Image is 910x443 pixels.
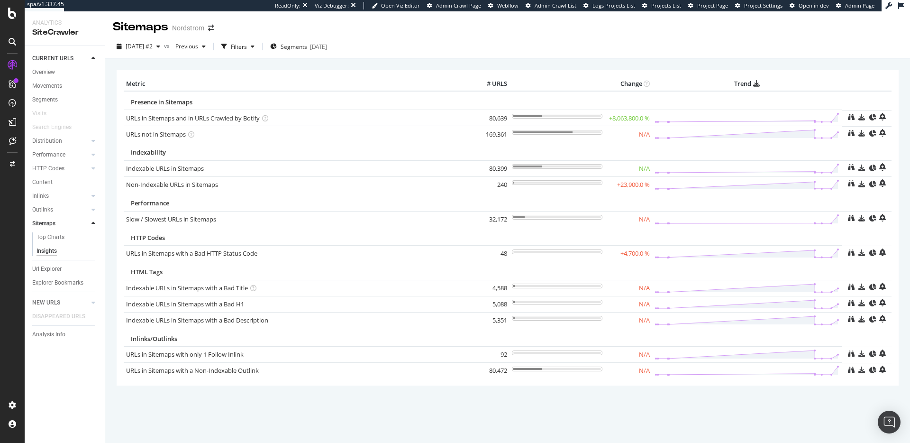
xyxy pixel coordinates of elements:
td: +23,900.0 % [605,176,652,193]
div: Insights [36,246,57,256]
a: Sitemaps [32,219,89,229]
span: Project Page [697,2,728,9]
div: bell-plus [879,350,886,357]
a: Webflow [488,2,519,9]
td: N/A [605,296,652,312]
td: 169,361 [472,126,510,142]
a: Explorer Bookmarks [32,278,98,288]
span: Projects List [651,2,681,9]
span: Presence in Sitemaps [131,98,192,106]
th: Metric [124,77,472,91]
a: NEW URLS [32,298,89,308]
td: N/A [605,280,652,296]
a: Admin Page [836,2,874,9]
a: Inlinks [32,191,89,201]
div: bell-plus [879,299,886,306]
button: Previous [172,39,209,54]
a: Performance [32,150,89,160]
a: Search Engines [32,122,81,132]
a: Admin Crawl Page [427,2,481,9]
span: Admin Page [845,2,874,9]
td: 4,588 [472,280,510,296]
div: bell-plus [879,113,886,120]
a: Projects List [642,2,681,9]
button: Segments[DATE] [266,39,331,54]
td: N/A [605,126,652,142]
span: HTML Tags [131,268,163,276]
div: bell-plus [879,163,886,171]
div: Performance [32,150,65,160]
a: CURRENT URLS [32,54,89,64]
div: Sitemaps [113,19,168,35]
div: Filters [231,43,247,51]
td: 32,172 [472,211,510,227]
a: Admin Crawl List [526,2,576,9]
div: NEW URLS [32,298,60,308]
div: bell-plus [879,315,886,323]
td: 80,399 [472,160,510,176]
span: Webflow [497,2,519,9]
div: Explorer Bookmarks [32,278,83,288]
td: N/A [605,363,652,379]
div: Open Intercom Messenger [878,411,901,434]
a: Movements [32,81,98,91]
div: Overview [32,67,55,77]
a: Top Charts [36,232,98,242]
span: HTTP Codes [131,233,165,242]
span: Indexability [131,148,166,157]
td: +4,700.0 % [605,246,652,262]
div: bell-plus [879,249,886,256]
a: Project Page [688,2,728,9]
a: URLs not in Sitemaps [126,130,186,138]
div: Sitemaps [32,219,55,229]
span: Admin Crawl Page [436,2,481,9]
div: SiteCrawler [32,27,97,38]
div: bell-plus [879,283,886,290]
div: bell-plus [879,179,886,187]
div: HTTP Codes [32,164,64,174]
div: bell-plus [879,366,886,373]
a: Indexable URLs in Sitemaps [126,164,204,173]
a: Open Viz Editor [372,2,420,9]
div: Viz Debugger: [315,2,349,9]
span: Open Viz Editor [381,2,420,9]
a: Distribution [32,136,89,146]
div: Outlinks [32,205,53,215]
div: [DATE] [310,43,327,51]
a: Non-Indexable URLs in Sitemaps [126,180,218,189]
span: Previous [172,42,198,50]
a: URLs in Sitemaps with only 1 Follow Inlink [126,350,244,359]
a: HTTP Codes [32,164,89,174]
td: N/A [605,211,652,227]
a: Slow / Slowest URLs in Sitemaps [126,215,216,223]
td: N/A [605,347,652,363]
div: Visits [32,109,46,119]
td: N/A [605,312,652,328]
a: Content [32,177,98,187]
div: Nordstrom [172,23,204,33]
td: N/A [605,160,652,176]
span: 2025 Sep. 25th #2 [126,42,153,50]
span: Performance [131,199,169,207]
td: 48 [472,246,510,262]
td: 240 [472,176,510,193]
div: bell-plus [879,214,886,221]
a: Indexable URLs in Sitemaps with a Bad Description [126,316,268,324]
th: Trend [652,77,842,91]
a: Visits [32,109,56,119]
th: Change [605,77,652,91]
div: Content [32,177,53,187]
div: arrow-right-arrow-left [208,25,214,31]
span: Inlinks/Outlinks [131,334,177,343]
a: Logs Projects List [583,2,635,9]
div: CURRENT URLS [32,54,73,64]
a: Overview [32,67,98,77]
td: +8,063,800.0 % [605,110,652,126]
a: Url Explorer [32,264,98,274]
a: URLs in Sitemaps with a Non-Indexable Outlink [126,366,259,375]
a: Project Settings [735,2,783,9]
a: URLs in Sitemaps with a Bad HTTP Status Code [126,249,257,258]
span: Open in dev [799,2,829,9]
div: Analysis Info [32,330,65,340]
a: Insights [36,246,98,256]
